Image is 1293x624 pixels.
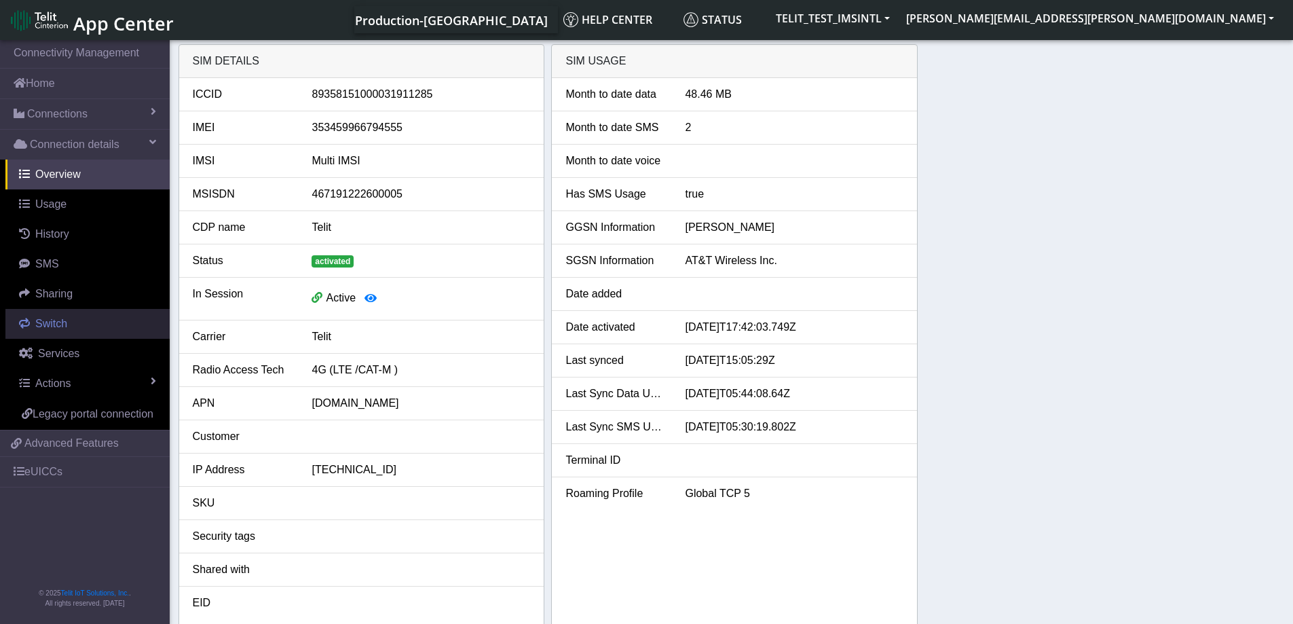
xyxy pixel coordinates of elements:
[555,253,675,269] div: SGSN Information
[555,86,675,103] div: Month to date data
[35,378,71,389] span: Actions
[555,386,675,402] div: Last Sync Data Usage
[27,106,88,122] span: Connections
[183,153,302,169] div: IMSI
[683,12,698,27] img: status.svg
[558,6,678,33] a: Help center
[5,369,170,399] a: Actions
[301,120,540,136] div: 353459966794555
[183,186,302,202] div: MSISDN
[5,249,170,279] a: SMS
[355,12,548,29] span: Production-[GEOGRAPHIC_DATA]
[675,120,914,136] div: 2
[5,339,170,369] a: Services
[678,6,768,33] a: Status
[5,309,170,339] a: Switch
[563,12,652,27] span: Help center
[183,362,302,378] div: Radio Access Tech
[555,153,675,169] div: Month to date voice
[183,528,302,545] div: Security tags
[183,595,302,611] div: EID
[35,228,69,240] span: History
[35,258,59,270] span: SMS
[683,12,742,27] span: Status
[301,186,540,202] div: 467191222600005
[183,120,302,136] div: IMEI
[326,292,356,304] span: Active
[555,352,675,369] div: Last synced
[5,219,170,249] a: History
[183,86,302,103] div: ICCID
[675,485,914,502] div: Global TCP 5
[183,462,302,478] div: IP Address
[301,395,540,411] div: [DOMAIN_NAME]
[675,319,914,335] div: [DATE]T17:42:03.749Z
[35,168,81,180] span: Overview
[24,435,119,452] span: Advanced Features
[11,5,172,35] a: App Center
[301,219,540,236] div: Telit
[5,189,170,219] a: Usage
[179,45,544,78] div: SIM details
[555,319,675,335] div: Date activated
[73,11,174,36] span: App Center
[555,419,675,435] div: Last Sync SMS Usage
[552,45,917,78] div: SIM Usage
[35,198,67,210] span: Usage
[898,6,1282,31] button: [PERSON_NAME][EMAIL_ADDRESS][PERSON_NAME][DOMAIN_NAME]
[30,136,119,153] span: Connection details
[555,186,675,202] div: Has SMS Usage
[183,219,302,236] div: CDP name
[555,452,675,469] div: Terminal ID
[35,318,67,329] span: Switch
[356,286,386,312] button: View session details
[5,279,170,309] a: Sharing
[768,6,898,31] button: TELIT_TEST_IMSINTL
[11,10,68,31] img: logo-telit-cinterion-gw-new.png
[555,485,675,502] div: Roaming Profile
[675,186,914,202] div: true
[35,288,73,299] span: Sharing
[183,495,302,511] div: SKU
[183,329,302,345] div: Carrier
[183,286,302,312] div: In Session
[675,386,914,402] div: [DATE]T05:44:08.64Z
[38,348,79,359] span: Services
[61,589,129,597] a: Telit IoT Solutions, Inc.
[5,160,170,189] a: Overview
[301,362,540,378] div: 4G (LTE /CAT-M )
[675,86,914,103] div: 48.46 MB
[555,286,675,302] div: Date added
[33,408,153,420] span: Legacy portal connection
[563,12,578,27] img: knowledge.svg
[555,120,675,136] div: Month to date SMS
[354,6,547,33] a: Your current platform instance
[301,86,540,103] div: 89358151000031911285
[301,153,540,169] div: Multi IMSI
[183,428,302,445] div: Customer
[675,219,914,236] div: [PERSON_NAME]
[555,219,675,236] div: GGSN Information
[301,329,540,345] div: Telit
[183,562,302,578] div: Shared with
[675,352,914,369] div: [DATE]T15:05:29Z
[183,395,302,411] div: APN
[301,462,540,478] div: [TECHNICAL_ID]
[675,419,914,435] div: [DATE]T05:30:19.802Z
[183,253,302,269] div: Status
[675,253,914,269] div: AT&T Wireless Inc.
[312,255,354,268] span: activated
